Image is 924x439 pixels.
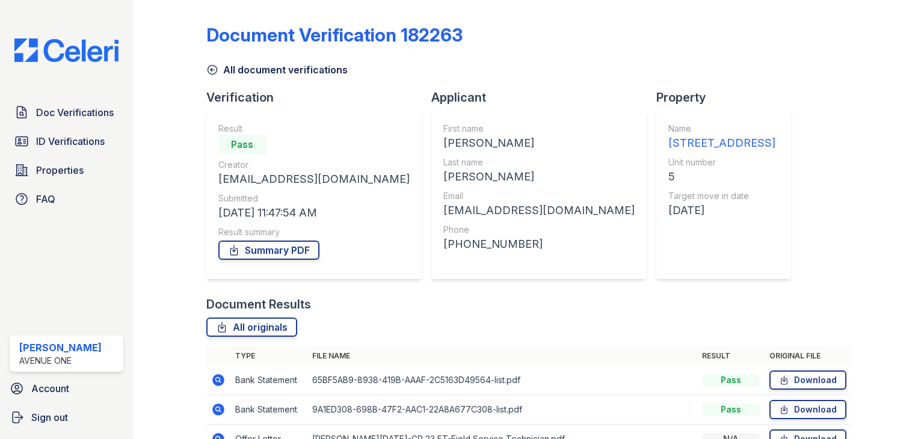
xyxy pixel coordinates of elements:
[206,89,431,106] div: Verification
[36,163,84,177] span: Properties
[206,63,348,77] a: All document verifications
[36,105,114,120] span: Doc Verifications
[10,129,123,153] a: ID Verifications
[668,123,775,152] a: Name [STREET_ADDRESS]
[5,405,128,429] a: Sign out
[668,168,775,185] div: 5
[668,156,775,168] div: Unit number
[769,370,846,390] a: Download
[19,355,102,367] div: Avenue One
[443,236,635,253] div: [PHONE_NUMBER]
[443,135,635,152] div: [PERSON_NAME]
[10,158,123,182] a: Properties
[443,156,635,168] div: Last name
[230,395,307,425] td: Bank Statement
[307,395,697,425] td: 9A1ED308-698B-47F2-AAC1-22A8A677C308-list.pdf
[443,202,635,219] div: [EMAIL_ADDRESS][DOMAIN_NAME]
[307,346,697,366] th: File name
[307,366,697,395] td: 65BF5AB9-8938-419B-AAAF-2C5163D49564-list.pdf
[218,123,410,135] div: Result
[443,123,635,135] div: First name
[230,346,307,366] th: Type
[668,135,775,152] div: [STREET_ADDRESS]
[443,190,635,202] div: Email
[218,159,410,171] div: Creator
[702,374,760,386] div: Pass
[668,123,775,135] div: Name
[668,202,775,219] div: [DATE]
[218,226,410,238] div: Result summary
[218,192,410,204] div: Submitted
[10,187,123,211] a: FAQ
[31,381,69,396] span: Account
[230,366,307,395] td: Bank Statement
[656,89,801,106] div: Property
[218,135,266,154] div: Pass
[206,318,297,337] a: All originals
[5,38,128,62] img: CE_Logo_Blue-a8612792a0a2168367f1c8372b55b34899dd931a85d93a1a3d3e32e68fde9ad4.png
[443,224,635,236] div: Phone
[668,190,775,202] div: Target move in date
[218,241,319,260] a: Summary PDF
[769,400,846,419] a: Download
[443,168,635,185] div: [PERSON_NAME]
[36,192,55,206] span: FAQ
[31,410,68,425] span: Sign out
[206,296,311,313] div: Document Results
[431,89,656,106] div: Applicant
[697,346,765,366] th: Result
[19,340,102,355] div: [PERSON_NAME]
[218,204,410,221] div: [DATE] 11:47:54 AM
[765,346,851,366] th: Original file
[10,100,123,124] a: Doc Verifications
[702,404,760,416] div: Pass
[5,376,128,401] a: Account
[206,24,463,46] div: Document Verification 182263
[218,171,410,188] div: [EMAIL_ADDRESS][DOMAIN_NAME]
[873,391,912,427] iframe: chat widget
[36,134,105,149] span: ID Verifications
